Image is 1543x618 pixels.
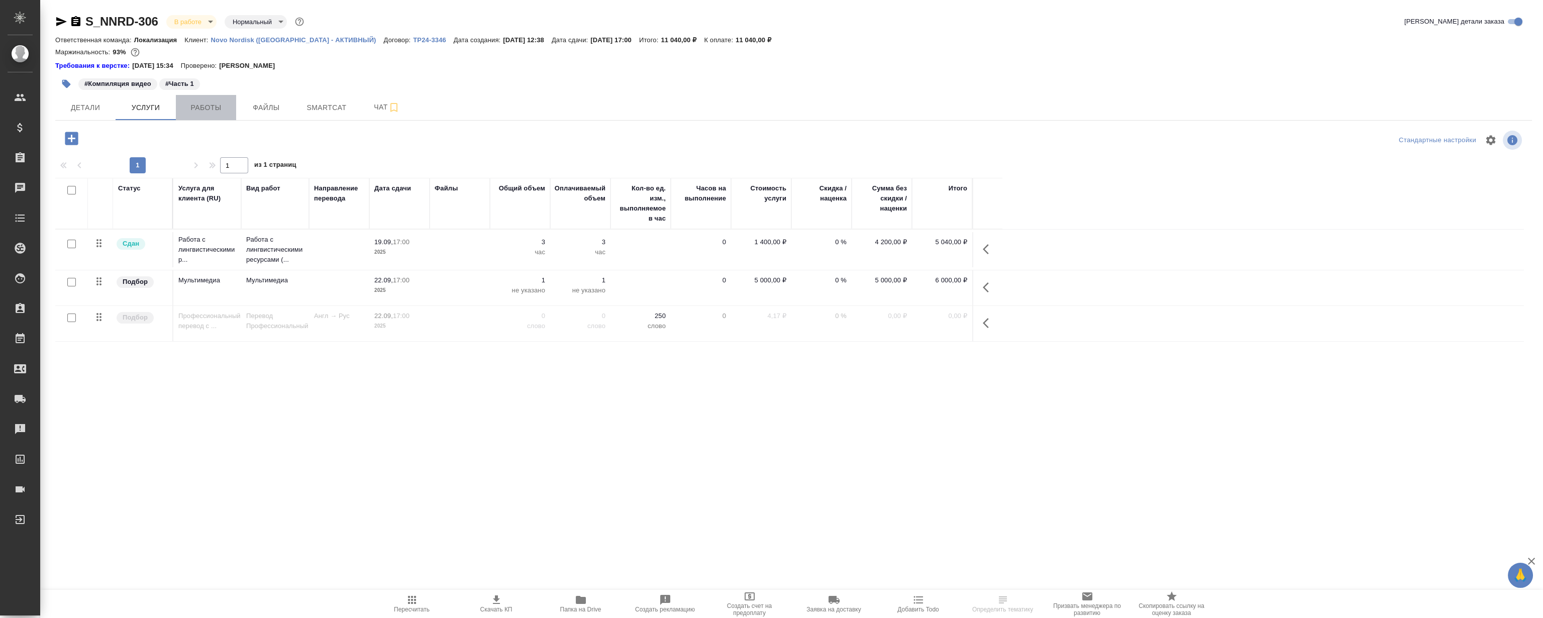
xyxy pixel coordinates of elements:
[1512,565,1529,586] span: 🙏
[113,48,128,56] p: 93%
[857,311,907,321] p: 0,00 ₽
[615,321,666,331] p: слово
[246,311,304,331] p: Перевод Профессиональный
[917,237,967,247] p: 5 040,00 ₽
[736,36,779,44] p: 11 040,00 ₽
[393,238,409,246] p: 17:00
[178,235,236,265] p: Работа с лингвистическими р...
[615,183,666,224] div: Кол-во ед. изм., выполняемое в час
[129,46,142,59] button: 636.00 RUB;
[246,183,280,193] div: Вид работ
[58,128,85,149] button: Добавить услугу
[949,183,967,193] div: Итого
[374,285,425,295] p: 2025
[495,247,545,257] p: час
[77,79,158,87] span: Компиляция видео
[796,237,847,247] p: 0 %
[55,16,67,28] button: Скопировать ссылку для ЯМессенджера
[122,101,170,114] span: Услуги
[615,311,666,321] p: 250
[1508,563,1533,588] button: 🙏
[132,61,181,71] p: [DATE] 15:34
[123,239,139,249] p: Сдан
[796,183,847,203] div: Скидка / наценка
[736,311,786,321] p: 4,17 ₽
[165,79,194,89] p: #Часть 1
[495,275,545,285] p: 1
[254,159,296,173] span: из 1 страниц
[388,101,400,114] svg: Подписаться
[736,237,786,247] p: 1 400,00 ₽
[293,15,306,28] button: Доп статусы указывают на важность/срочность заказа
[225,15,287,29] div: В работе
[552,36,590,44] p: Дата сдачи:
[917,311,967,321] p: 0,00 ₽
[661,36,704,44] p: 11 040,00 ₽
[676,183,726,203] div: Часов на выполнение
[374,247,425,257] p: 2025
[211,35,384,44] a: Novo Nordisk ([GEOGRAPHIC_DATA] - АКТИВНЫЙ)
[796,275,847,285] p: 0 %
[555,237,605,247] p: 3
[1404,17,1504,27] span: [PERSON_NAME] детали заказа
[435,183,458,193] div: Файлы
[977,275,1001,299] button: Показать кнопки
[1503,131,1524,150] span: Посмотреть информацию
[1396,133,1479,148] div: split button
[555,275,605,285] p: 1
[671,306,731,341] td: 0
[374,276,393,284] p: 22.09,
[184,36,211,44] p: Клиент:
[704,36,736,44] p: К оплате:
[495,321,545,331] p: слово
[166,15,217,29] div: В работе
[55,61,132,71] a: Требования к верстке:
[230,18,275,26] button: Нормальный
[314,311,364,321] p: Англ → Рус
[917,275,967,285] p: 6 000,00 ₽
[857,275,907,285] p: 5 000,00 ₽
[178,311,236,331] p: Профессиональный перевод с ...
[374,238,393,246] p: 19.09,
[495,311,545,321] p: 0
[503,36,552,44] p: [DATE] 12:38
[857,183,907,214] div: Сумма без скидки / наценки
[374,312,393,320] p: 22.09,
[314,183,364,203] div: Направление перевода
[736,183,786,203] div: Стоимость услуги
[178,275,236,285] p: Мультимедиа
[246,235,304,265] p: Работа с лингвистическими ресурсами (...
[242,101,290,114] span: Файлы
[374,321,425,331] p: 2025
[555,247,605,257] p: час
[639,36,661,44] p: Итого:
[1479,128,1503,152] span: Настроить таблицу
[555,183,605,203] div: Оплачиваемый объем
[158,79,201,87] span: Часть 1
[211,36,384,44] p: Novo Nordisk ([GEOGRAPHIC_DATA] - АКТИВНЫЙ)
[495,237,545,247] p: 3
[555,285,605,295] p: не указано
[454,36,503,44] p: Дата создания:
[182,101,230,114] span: Работы
[590,36,639,44] p: [DATE] 17:00
[61,101,110,114] span: Детали
[555,321,605,331] p: слово
[977,311,1001,335] button: Показать кнопки
[555,311,605,321] p: 0
[302,101,351,114] span: Smartcat
[171,18,204,26] button: В работе
[55,73,77,95] button: Добавить тэг
[363,101,411,114] span: Чат
[181,61,220,71] p: Проверено:
[70,16,82,28] button: Скопировать ссылку
[55,61,132,71] div: Нажми, чтобы открыть папку с инструкцией
[246,275,304,285] p: Мультимедиа
[84,79,151,89] p: #Компиляция видео
[123,277,148,287] p: Подбор
[499,183,545,193] div: Общий объем
[55,48,113,56] p: Маржинальность:
[413,36,454,44] p: ТР24-3346
[393,276,409,284] p: 17:00
[384,36,414,44] p: Договор:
